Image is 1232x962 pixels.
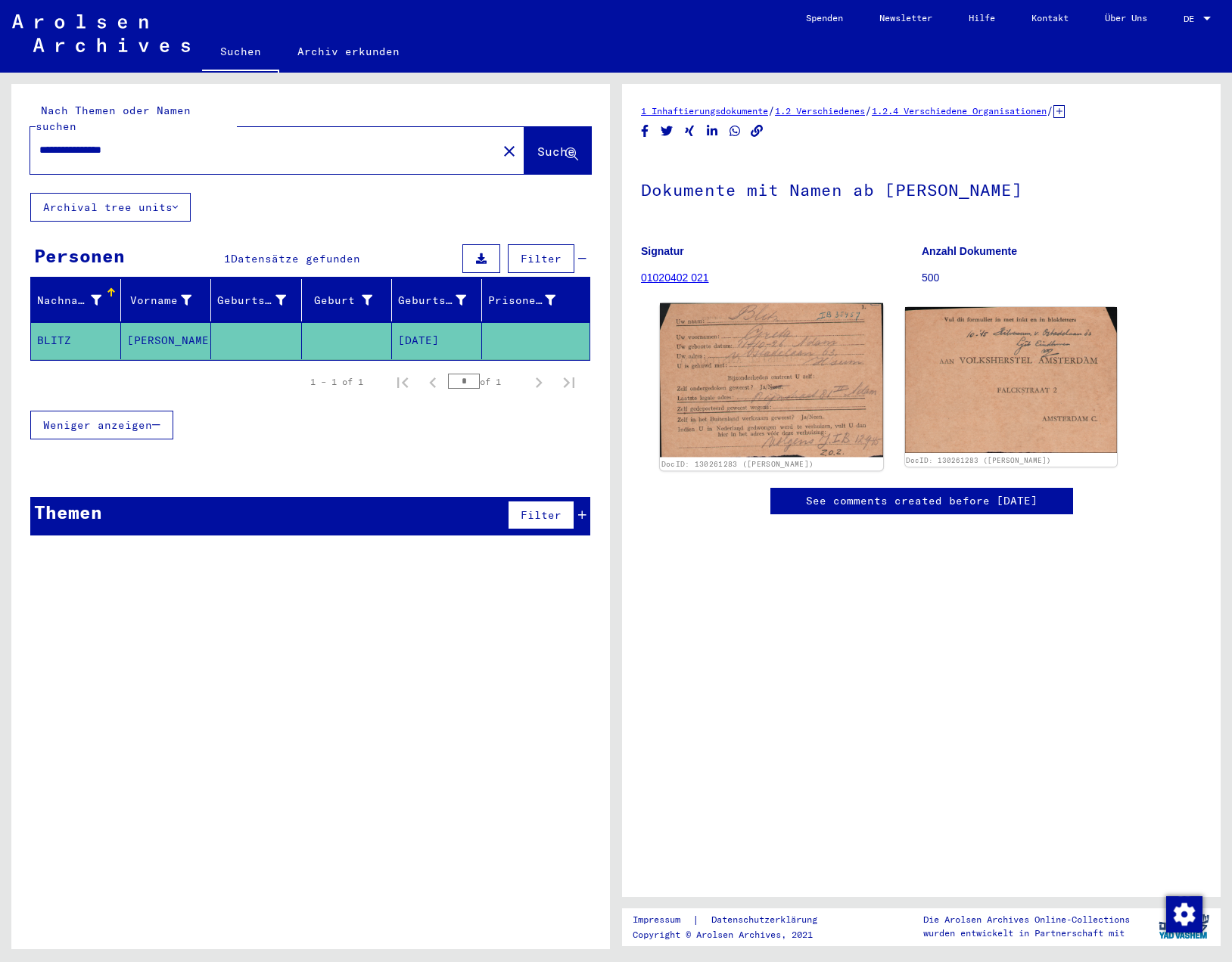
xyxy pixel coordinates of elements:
span: Filter [521,508,562,522]
a: 1 Inhaftierungsdokumente [641,105,768,116]
span: / [1047,104,1053,117]
div: Geburtsname [217,293,285,309]
p: 500 [922,270,1202,286]
button: Clear [494,135,524,166]
p: Copyright © Arolsen Archives, 2021 [633,928,835,942]
div: Prisoner # [488,288,574,312]
mat-header-cell: Prisoner # [482,279,590,321]
div: Themen [34,498,102,526]
span: 1 [224,252,231,265]
b: Anzahl Dokumente [922,245,1017,257]
mat-cell: BLITZ [31,322,121,359]
h1: Dokumente mit Namen ab [PERSON_NAME] [641,155,1202,222]
mat-header-cell: Geburtsname [211,279,301,321]
div: of 1 [448,374,524,389]
div: Zustimmung ändern [1165,895,1202,932]
div: | [633,912,835,928]
div: Vorname [127,288,210,312]
div: Geburtsname [217,288,304,312]
button: Previous page [418,367,448,397]
span: Suche [537,144,575,159]
button: Last page [554,367,584,397]
mat-cell: [PERSON_NAME] [121,322,211,359]
a: DocID: 130261283 ([PERSON_NAME]) [906,456,1051,464]
button: First page [387,367,418,397]
img: 001.jpg [660,303,883,458]
mat-icon: close [500,142,518,160]
span: / [865,104,872,117]
img: 002.jpg [905,307,1118,453]
div: Geburtsdatum [398,288,485,312]
button: Weniger anzeigen [30,411,173,439]
button: Share on Twitter [659,122,675,141]
button: Share on Facebook [637,122,653,141]
div: Prisoner # [488,293,555,309]
mat-header-cell: Vorname [121,279,211,321]
span: DE [1184,14,1200,24]
p: wurden entwickelt in Partnerschaft mit [923,926,1130,940]
div: 1 – 1 of 1 [310,375,363,389]
mat-header-cell: Geburtsdatum [392,279,482,321]
div: Personen [34,242,125,269]
button: Next page [524,367,554,397]
a: Impressum [633,912,692,928]
div: Vorname [127,293,191,309]
b: Signatur [641,245,684,257]
mat-cell: [DATE] [392,322,482,359]
span: Filter [521,252,562,265]
div: Nachname [37,293,101,309]
a: DocID: 130261283 ([PERSON_NAME]) [661,460,814,469]
a: Archiv erkunden [279,33,418,70]
div: Geburt‏ [308,293,372,309]
a: 1.2 Verschiedenes [775,105,865,116]
img: Arolsen_neg.svg [12,14,190,52]
span: / [768,104,775,117]
button: Suche [524,127,591,174]
a: 01020402 021 [641,272,709,284]
div: Nachname [37,288,120,312]
button: Share on Xing [682,122,698,141]
span: Datensätze gefunden [231,252,360,265]
button: Filter [508,244,574,273]
a: Suchen [202,33,279,73]
div: Geburtsdatum [398,293,466,309]
img: yv_logo.png [1156,908,1212,945]
mat-header-cell: Nachname [31,279,121,321]
a: See comments created before [DATE] [806,493,1038,509]
button: Filter [508,501,574,529]
mat-header-cell: Geburt‏ [302,279,392,321]
p: Die Arolsen Archives Online-Collections [923,913,1130,926]
button: Share on WhatsApp [727,122,743,141]
div: Geburt‏ [308,288,391,312]
mat-label: Nach Themen oder Namen suchen [36,104,191,133]
a: 1.2.4 Verschiedene Organisationen [872,105,1047,116]
a: Datenschutzerklärung [699,912,835,928]
button: Copy link [749,122,765,141]
button: Share on LinkedIn [705,122,720,141]
button: Archival tree units [30,193,191,222]
img: Zustimmung ändern [1166,896,1202,933]
span: Weniger anzeigen [43,418,152,432]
